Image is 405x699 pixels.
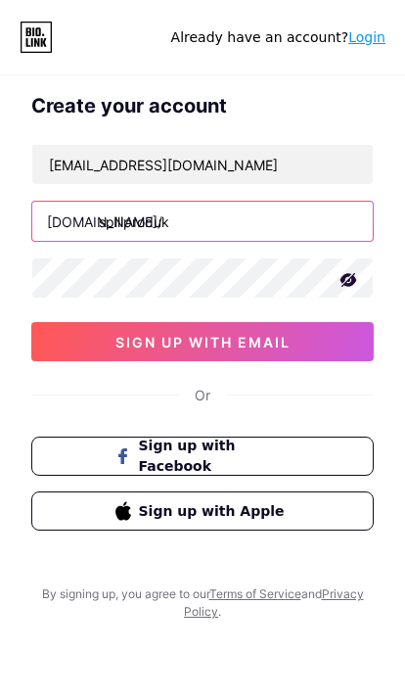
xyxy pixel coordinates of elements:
span: Sign up with Facebook [139,436,291,477]
div: By signing up, you agree to our and . [36,585,369,621]
button: Sign up with Facebook [31,437,374,476]
a: Terms of Service [209,586,301,601]
input: Email [32,145,373,184]
span: sign up with email [115,334,291,350]
a: Login [348,29,385,45]
div: Or [195,385,210,405]
div: [DOMAIN_NAME]/ [47,211,162,232]
input: username [32,202,373,241]
div: Create your account [31,91,374,120]
span: Sign up with Apple [139,501,291,522]
button: sign up with email [31,322,374,361]
button: Sign up with Apple [31,491,374,531]
div: Already have an account? [171,27,385,48]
